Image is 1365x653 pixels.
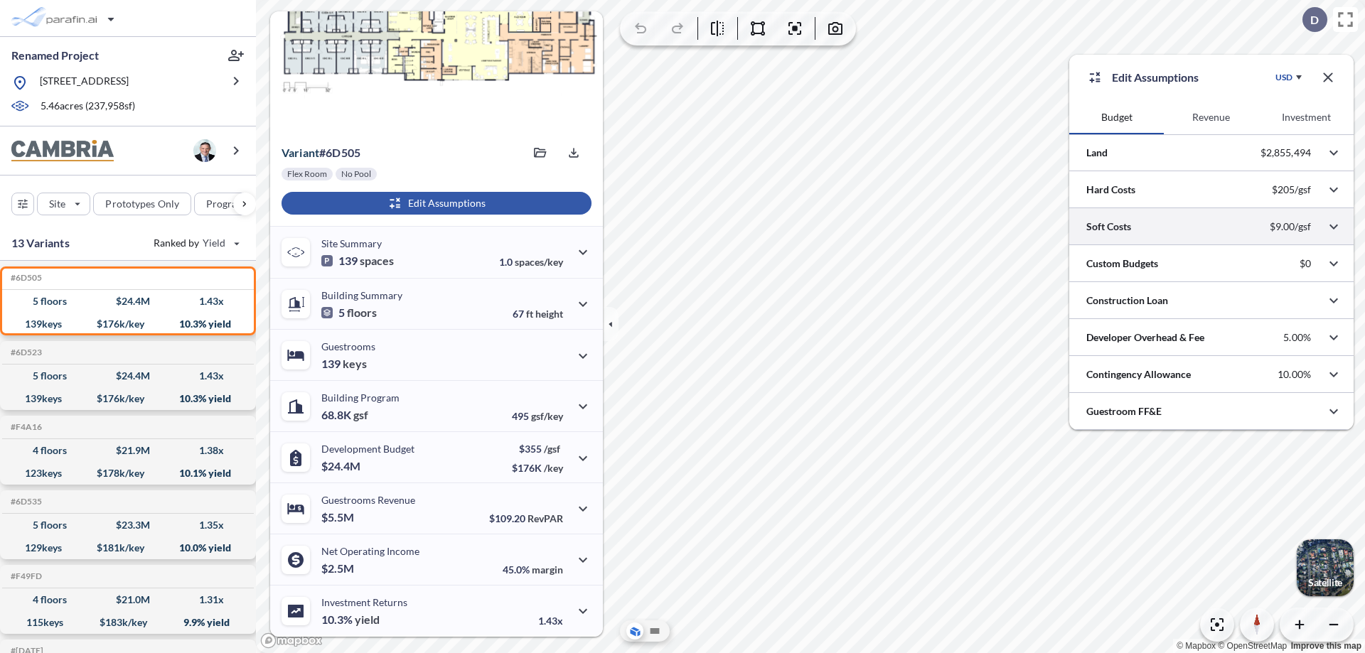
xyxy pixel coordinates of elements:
p: Renamed Project [11,48,99,63]
span: RevPAR [528,512,563,524]
p: 1.43x [538,615,563,627]
p: 10.3% [321,612,380,627]
p: Site [49,197,65,211]
p: Development Budget [321,443,414,455]
p: 1.0 [499,256,563,268]
p: Land [1086,146,1108,160]
span: gsf [353,408,368,422]
p: Guestroom FF&E [1086,404,1162,419]
a: Mapbox homepage [260,632,323,649]
p: No Pool [341,168,371,180]
button: Edit Assumptions [282,192,591,215]
p: Construction Loan [1086,293,1168,308]
p: 5.00% [1283,331,1311,344]
p: $109.20 [489,512,563,524]
button: Site [37,193,90,215]
p: $2.5M [321,561,356,576]
p: Guestrooms [321,340,375,352]
p: Guestrooms Revenue [321,494,415,506]
img: BrandImage [11,140,114,162]
p: Program [206,197,246,211]
p: 5 [321,306,377,320]
p: Contingency Allowance [1086,367,1191,382]
p: 139 [321,357,367,371]
a: Improve this map [1291,641,1361,651]
p: $2,855,494 [1260,146,1311,159]
button: Site Plan [646,622,663,639]
span: gsf/key [531,410,563,422]
p: D [1310,14,1319,26]
h5: Click to copy the code [8,422,42,432]
span: keys [343,357,367,371]
p: Prototypes Only [105,197,179,211]
h5: Click to copy the code [8,273,42,283]
h5: Click to copy the code [8,347,42,357]
p: [STREET_ADDRESS] [40,74,129,92]
p: $0 [1300,257,1311,270]
button: Investment [1259,100,1354,134]
p: 45.0% [503,563,563,576]
p: Developer Overhead & Fee [1086,330,1204,345]
button: Program [194,193,271,215]
p: # 6d505 [282,146,360,160]
p: Investment Returns [321,596,407,608]
p: Flex Room [287,168,327,180]
span: height [535,308,563,320]
button: Switcher ImageSatellite [1297,539,1354,596]
button: Aerial View [626,622,643,639]
p: 67 [513,308,563,320]
img: user logo [193,139,216,162]
p: $205/gsf [1272,183,1311,196]
span: /key [544,462,563,474]
p: Site Summary [321,237,382,249]
button: Ranked by Yield [142,232,249,254]
p: Custom Budgets [1086,257,1158,271]
span: margin [532,563,563,576]
h5: Click to copy the code [8,497,42,507]
p: Edit Assumptions [1112,69,1199,86]
span: Yield [203,236,226,250]
p: 139 [321,254,394,268]
p: Satellite [1308,577,1342,588]
span: Variant [282,146,319,159]
p: $5.5M [321,510,356,524]
p: $24.4M [321,459,363,473]
span: /gsf [544,443,560,455]
p: Net Operating Income [321,545,419,557]
p: $176K [512,462,563,474]
button: Prototypes Only [93,193,191,215]
p: 495 [512,410,563,422]
img: Switcher Image [1297,539,1354,596]
p: $355 [512,443,563,455]
span: spaces [360,254,394,268]
div: USD [1275,72,1292,83]
p: 5.46 acres ( 237,958 sf) [41,99,135,114]
p: Building Program [321,392,400,404]
button: Revenue [1164,100,1258,134]
h5: Click to copy the code [8,571,42,581]
a: Mapbox [1177,641,1216,651]
p: Building Summary [321,289,402,301]
p: 13 Variants [11,234,70,252]
span: floors [347,306,377,320]
a: OpenStreetMap [1218,641,1287,651]
span: spaces/key [515,256,563,268]
span: yield [355,612,380,627]
p: Hard Costs [1086,183,1135,197]
span: ft [526,308,533,320]
p: 68.8K [321,408,368,422]
button: Budget [1069,100,1164,134]
p: 10.00% [1278,368,1311,381]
